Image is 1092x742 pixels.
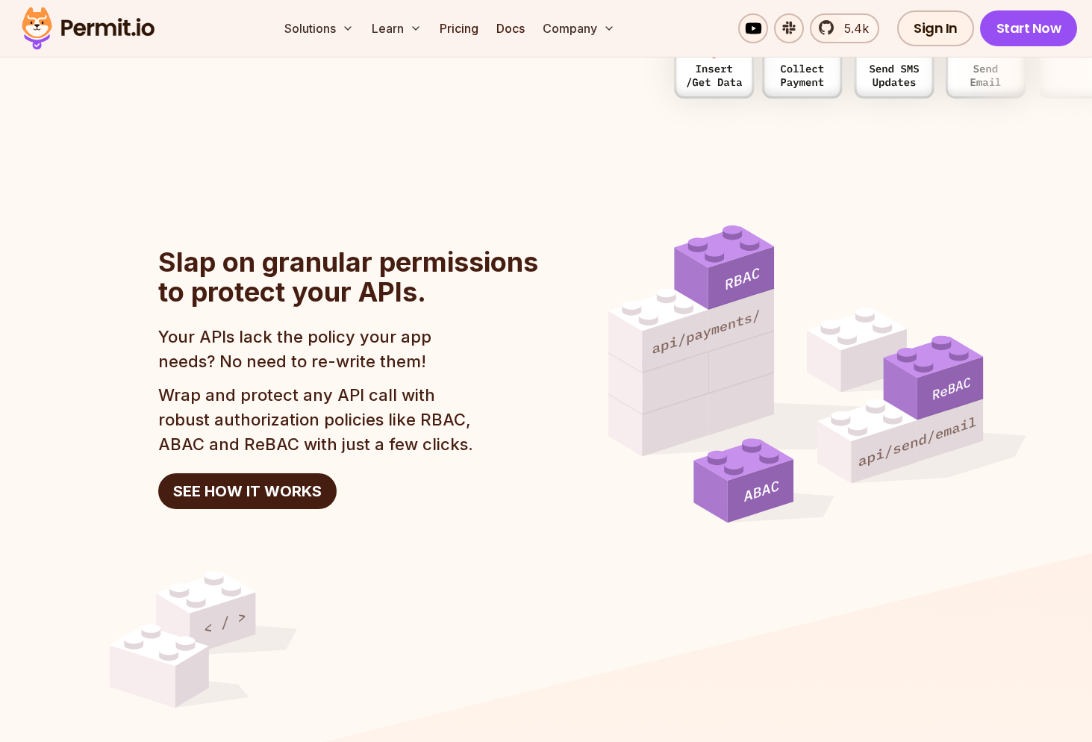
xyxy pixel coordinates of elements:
[158,473,337,509] a: SEE HOW IT WORKS
[158,247,560,307] h2: Slap on granular permissions to protect your APIs.
[158,383,484,457] p: Wrap and protect any API call with robust authorization policies like RBAC, ABAC and ReBAC with j...
[810,13,879,43] a: 5.4k
[434,13,484,43] a: Pricing
[490,13,531,43] a: Docs
[835,19,869,37] span: 5.4k
[278,13,360,43] button: Solutions
[158,325,484,374] p: Your APIs lack the policy your app needs? No need to re-write them!
[366,13,428,43] button: Learn
[897,10,974,46] a: Sign In
[980,10,1078,46] a: Start Now
[15,3,161,54] img: Permit logo
[537,13,621,43] button: Company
